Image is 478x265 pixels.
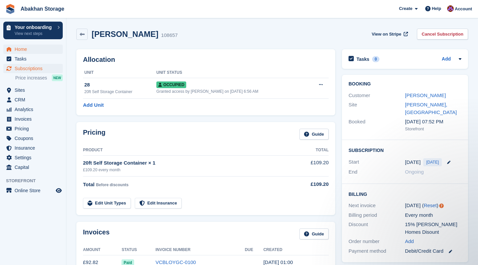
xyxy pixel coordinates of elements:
[83,245,121,255] th: Amount
[83,145,291,156] th: Product
[3,64,63,73] a: menu
[15,95,54,104] span: CRM
[156,81,186,88] span: Occupied
[291,145,329,156] th: Total
[349,202,405,209] div: Next invoice
[15,186,54,195] span: Online Store
[349,81,461,87] h2: Booking
[161,32,178,39] div: 108657
[15,45,54,54] span: Home
[92,30,158,39] h2: [PERSON_NAME]
[299,228,329,239] a: Guide
[15,64,54,73] span: Subscriptions
[15,75,47,81] span: Price increases
[15,31,54,37] p: View next steps
[15,54,54,64] span: Tasks
[156,67,308,78] th: Unit Status
[349,247,405,255] div: Payment method
[442,56,451,63] a: Add
[3,124,63,133] a: menu
[399,5,412,12] span: Create
[84,81,156,89] div: 28
[15,85,54,95] span: Sites
[405,238,414,245] a: Add
[447,5,454,12] img: William Abakhan
[6,178,66,184] span: Storefront
[5,4,15,14] img: stora-icon-8386f47178a22dfd0bd8f6a31ec36ba5ce8667c1dd55bd0f319d3a0aa187defe.svg
[372,31,401,38] span: View on Stripe
[245,245,263,255] th: Due
[405,211,461,219] div: Every month
[349,221,405,236] div: Discount
[405,118,461,126] div: [DATE] 07:52 PM
[372,56,380,62] div: 0
[349,158,405,166] div: Start
[3,163,63,172] a: menu
[84,89,156,95] div: 20ft Self Storage Container
[3,54,63,64] a: menu
[455,6,472,12] span: Account
[156,88,308,94] div: Granted access by [PERSON_NAME] on [DATE] 6:56 AM
[83,167,291,173] div: £109.20 every month
[15,163,54,172] span: Capital
[405,102,457,115] a: [PERSON_NAME], [GEOGRAPHIC_DATA]
[83,56,329,64] h2: Allocation
[438,203,444,209] div: Tooltip anchor
[3,153,63,162] a: menu
[96,183,128,187] span: Before discounts
[299,129,329,140] a: Guide
[155,259,196,265] a: VCBLOYGC-0100
[83,129,106,140] h2: Pricing
[357,56,369,62] h2: Tasks
[349,238,405,245] div: Order number
[15,74,63,81] a: Price increases NEW
[135,198,182,209] a: Edit Insurance
[405,221,461,236] div: 15% [PERSON_NAME] Homes Disount
[3,95,63,104] a: menu
[405,247,461,255] div: Debit/Credit Card
[83,101,104,109] a: Add Unit
[83,198,131,209] a: Edit Unit Types
[83,159,291,167] div: 20ft Self Storage Container × 1
[3,22,63,39] a: Your onboarding View next steps
[3,105,63,114] a: menu
[349,118,405,132] div: Booked
[83,228,110,239] h2: Invoices
[405,202,461,209] div: [DATE] ( )
[3,143,63,153] a: menu
[423,158,442,166] span: [DATE]
[15,105,54,114] span: Analytics
[405,169,424,175] span: Ongoing
[83,182,95,187] span: Total
[15,134,54,143] span: Coupons
[15,25,54,30] p: Your onboarding
[349,191,461,197] h2: Billing
[291,155,329,176] td: £109.20
[349,92,405,99] div: Customer
[263,245,329,255] th: Created
[155,245,245,255] th: Invoice Number
[405,92,446,98] a: [PERSON_NAME]
[15,124,54,133] span: Pricing
[121,245,155,255] th: Status
[369,29,409,40] a: View on Stripe
[424,202,437,208] a: Reset
[263,259,293,265] time: 2025-09-18 00:00:52 UTC
[405,126,461,132] div: Storefront
[3,45,63,54] a: menu
[55,187,63,195] a: Preview store
[291,181,329,188] div: £109.20
[83,67,156,78] th: Unit
[18,3,67,14] a: Abakhan Storage
[432,5,441,12] span: Help
[349,101,405,116] div: Site
[349,211,405,219] div: Billing period
[3,186,63,195] a: menu
[15,143,54,153] span: Insurance
[15,153,54,162] span: Settings
[3,114,63,124] a: menu
[349,147,461,153] h2: Subscription
[405,159,421,166] time: 2025-09-18 00:00:00 UTC
[15,114,54,124] span: Invoices
[349,168,405,176] div: End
